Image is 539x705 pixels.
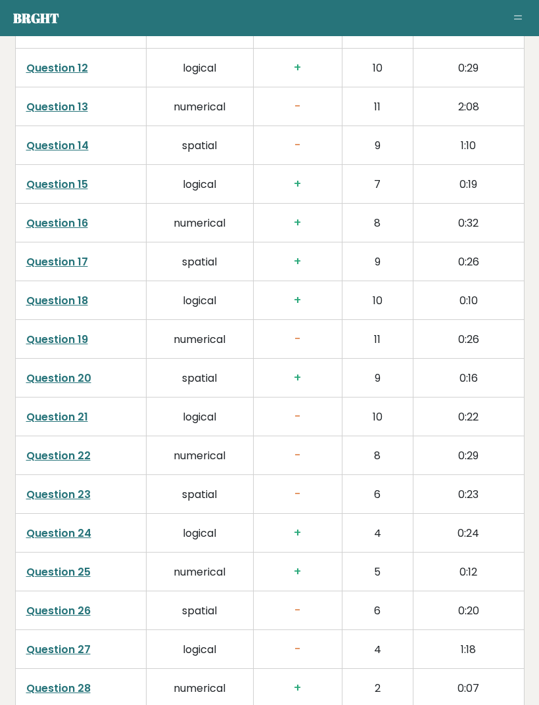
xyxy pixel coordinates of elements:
td: 0:10 [413,281,524,320]
td: 5 [342,553,413,591]
td: 0:12 [413,553,524,591]
h3: - [264,448,331,463]
a: Question 14 [26,138,89,153]
td: 6 [342,475,413,514]
td: numerical [146,553,253,591]
td: 11 [342,320,413,359]
a: Brght [13,9,59,27]
a: Question 12 [26,60,88,76]
td: 0:26 [413,242,524,281]
td: 0:19 [413,165,524,204]
td: 6 [342,591,413,630]
td: 7 [342,165,413,204]
td: 4 [342,514,413,553]
td: 10 [342,49,413,87]
h3: - [264,138,331,152]
a: Question 23 [26,487,91,502]
td: logical [146,514,253,553]
td: spatial [146,242,253,281]
td: 0:16 [413,359,524,398]
td: 10 [342,398,413,436]
td: 1:10 [413,126,524,165]
a: Question 19 [26,332,88,347]
td: 0:29 [413,436,524,475]
td: 0:20 [413,591,524,630]
h3: + [264,60,331,75]
h3: + [264,681,331,695]
td: numerical [146,204,253,242]
a: Question 16 [26,216,88,231]
a: Question 24 [26,526,91,541]
td: numerical [146,320,253,359]
td: 4 [342,630,413,669]
h3: - [264,99,331,114]
td: 8 [342,204,413,242]
td: 2:08 [413,87,524,126]
td: 0:23 [413,475,524,514]
td: spatial [146,591,253,630]
td: numerical [146,87,253,126]
h3: + [264,216,331,230]
td: spatial [146,359,253,398]
h3: - [264,487,331,501]
td: logical [146,281,253,320]
h3: - [264,409,331,424]
td: logical [146,49,253,87]
td: numerical [146,436,253,475]
a: Question 13 [26,99,88,114]
a: Question 20 [26,371,91,386]
h3: + [264,526,331,540]
h3: + [264,564,331,579]
td: logical [146,165,253,204]
td: 0:24 [413,514,524,553]
a: Question 15 [26,177,88,192]
td: 1:18 [413,630,524,669]
td: 9 [342,242,413,281]
td: 9 [342,359,413,398]
a: Question 26 [26,603,91,618]
h3: + [264,254,331,269]
a: Question 22 [26,448,91,463]
td: logical [146,398,253,436]
a: Question 25 [26,564,91,580]
h3: + [264,177,331,191]
a: Question 28 [26,681,91,696]
a: Question 18 [26,293,88,308]
td: 0:32 [413,204,524,242]
td: 8 [342,436,413,475]
td: 0:26 [413,320,524,359]
td: 11 [342,87,413,126]
h3: - [264,332,331,346]
td: spatial [146,126,253,165]
h3: + [264,293,331,307]
a: Question 21 [26,409,88,424]
h3: - [264,642,331,656]
button: Toggle navigation [510,11,526,26]
td: 9 [342,126,413,165]
td: spatial [146,475,253,514]
td: 10 [342,281,413,320]
a: Question 17 [26,254,88,269]
td: 0:29 [413,49,524,87]
h3: + [264,371,331,385]
h3: - [264,603,331,618]
td: logical [146,630,253,669]
td: 0:22 [413,398,524,436]
a: Question 27 [26,642,91,657]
